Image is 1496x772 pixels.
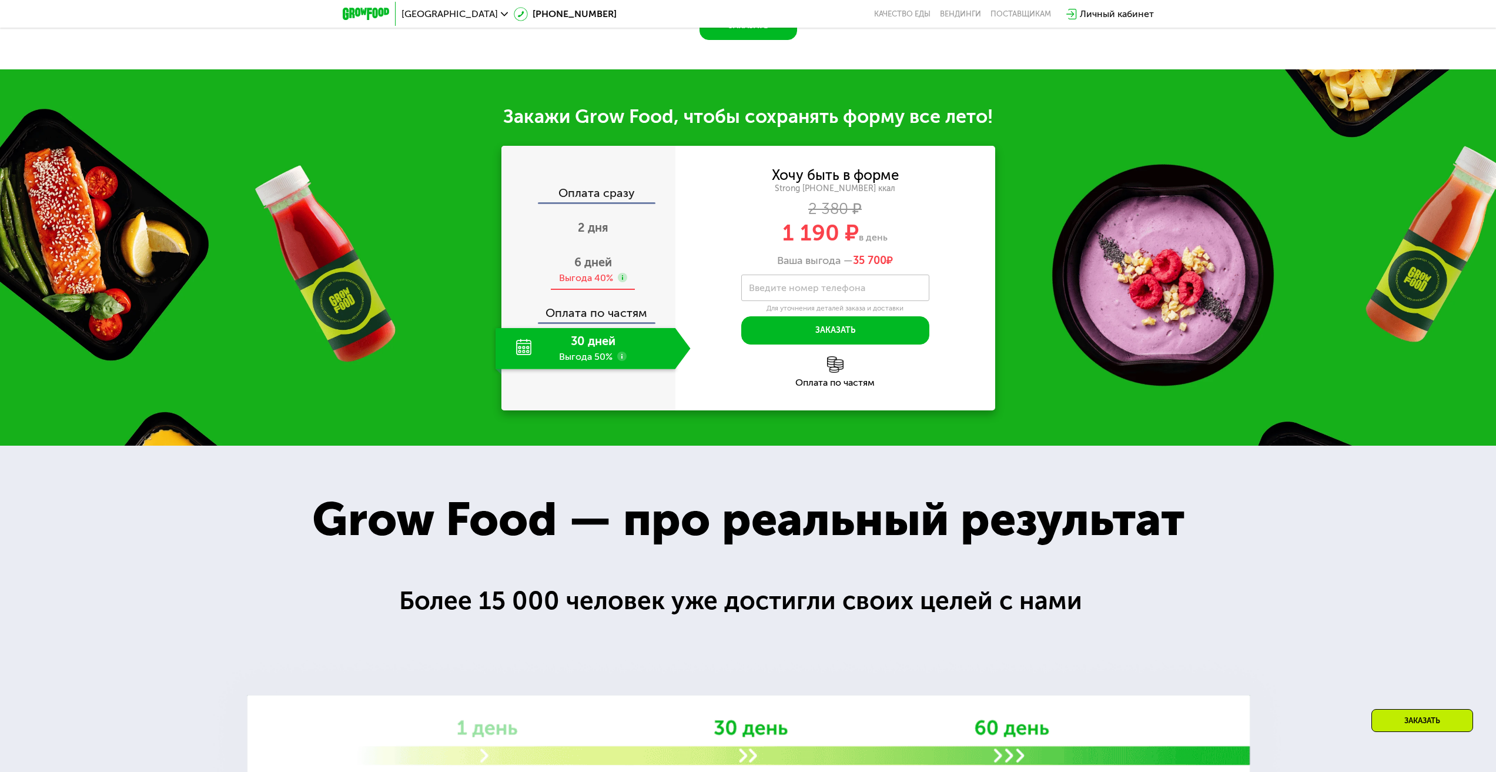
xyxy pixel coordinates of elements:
div: Strong [PHONE_NUMBER] ккал [675,183,995,194]
div: Ваша выгода — [675,255,995,268]
span: ₽ [853,255,893,268]
div: Выгода 40% [559,272,613,285]
div: поставщикам [990,9,1051,19]
div: Более 15 000 человек уже достигли своих целей с нами [399,581,1097,620]
div: Личный кабинет [1080,7,1154,21]
span: 6 дней [574,255,612,269]
div: Оплата по частям [503,295,675,322]
span: 1 190 ₽ [782,219,859,246]
div: Оплата сразу [503,187,675,202]
span: в день [859,232,888,243]
label: Введите номер телефона [749,285,865,291]
a: Качество еды [874,9,931,19]
a: Вендинги [940,9,981,19]
div: Хочу быть в форме [772,169,899,182]
a: [PHONE_NUMBER] [514,7,617,21]
span: 35 700 [853,254,886,267]
div: Для уточнения деталей заказа и доставки [741,304,929,313]
div: Заказать [1371,709,1473,732]
div: 2 380 ₽ [675,203,995,216]
img: l6xcnZfty9opOoJh.png [827,356,844,373]
button: Заказать [741,316,929,345]
div: Оплата по частям [675,378,995,387]
span: [GEOGRAPHIC_DATA] [401,9,498,19]
span: 2 дня [578,220,608,235]
div: Grow Food — про реальный результат [277,484,1219,555]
